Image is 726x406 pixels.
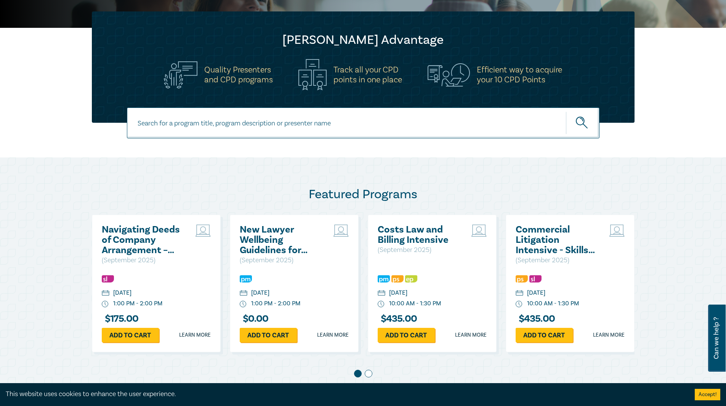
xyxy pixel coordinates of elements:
[516,314,555,324] h3: $ 435.00
[713,309,720,367] span: Can we help ?
[240,301,247,308] img: watch
[127,108,599,138] input: Search for a program title, program description or presenter name
[240,328,297,342] a: Add to cart
[240,255,322,265] p: ( September 2025 )
[6,389,683,399] div: This website uses cookies to enhance the user experience.
[102,275,114,282] img: Substantive Law
[107,32,619,48] h2: [PERSON_NAME] Advantage
[333,65,402,85] h5: Track all your CPD points in one place
[204,65,273,85] h5: Quality Presenters and CPD programs
[102,290,109,297] img: calendar
[609,225,625,237] img: Live Stream
[179,331,211,339] a: Learn more
[527,299,579,308] div: 10:00 AM - 1:30 PM
[695,389,720,400] button: Accept cookies
[516,225,598,255] a: Commercial Litigation Intensive - Skills and Strategies for Success in Commercial Disputes
[378,301,385,308] img: watch
[196,225,211,237] img: Live Stream
[405,275,417,282] img: Ethics & Professional Responsibility
[333,225,349,237] img: Live Stream
[102,255,184,265] p: ( September 2025 )
[298,59,327,90] img: Track all your CPD<br>points in one place
[516,328,573,342] a: Add to cart
[113,289,131,297] div: [DATE]
[102,328,159,342] a: Add to cart
[529,275,542,282] img: Substantive Law
[240,275,252,282] img: Practice Management & Business Skills
[527,289,545,297] div: [DATE]
[378,225,460,245] a: Costs Law and Billing Intensive
[240,225,322,255] a: New Lawyer Wellbeing Guidelines for Legal Workplaces
[389,299,441,308] div: 10:00 AM - 1:30 PM
[378,245,460,255] p: ( September 2025 )
[471,225,487,237] img: Live Stream
[378,328,435,342] a: Add to cart
[378,275,390,282] img: Practice Management & Business Skills
[251,289,269,297] div: [DATE]
[240,314,269,324] h3: $ 0.00
[516,275,528,282] img: Professional Skills
[516,255,598,265] p: ( September 2025 )
[251,299,300,308] div: 1:00 PM - 2:00 PM
[102,225,184,255] a: Navigating Deeds of Company Arrangement – Strategy and Structure
[593,331,625,339] a: Learn more
[391,275,404,282] img: Professional Skills
[92,187,635,202] h2: Featured Programs
[102,301,109,308] img: watch
[113,299,162,308] div: 1:00 PM - 2:00 PM
[317,331,349,339] a: Learn more
[240,290,247,297] img: calendar
[516,290,523,297] img: calendar
[455,331,487,339] a: Learn more
[378,290,385,297] img: calendar
[477,65,562,85] h5: Efficient way to acquire your 10 CPD Points
[164,61,197,88] img: Quality Presenters<br>and CPD programs
[516,301,522,308] img: watch
[389,289,407,297] div: [DATE]
[378,314,417,324] h3: $ 435.00
[102,314,139,324] h3: $ 175.00
[428,63,470,86] img: Efficient way to acquire<br>your 10 CPD Points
